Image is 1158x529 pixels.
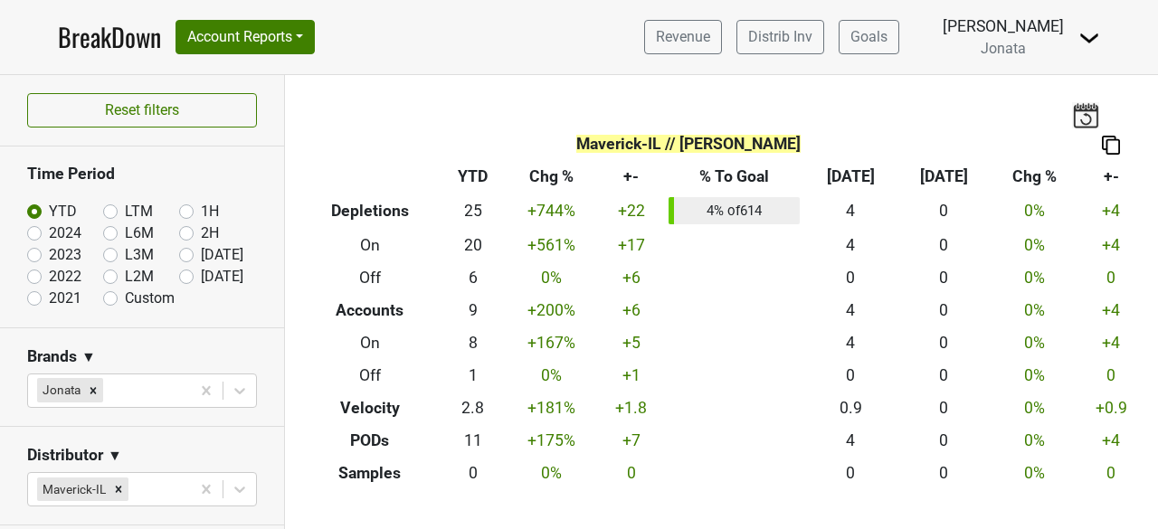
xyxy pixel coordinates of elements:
[1077,359,1144,392] td: 0
[897,392,991,424] td: 0
[1077,161,1144,194] th: +-
[897,229,991,261] td: 0
[49,201,77,222] label: YTD
[981,40,1026,57] span: Jonata
[803,326,897,359] td: 4
[125,222,154,244] label: L6M
[598,161,665,194] th: +-
[897,457,991,489] td: 0
[897,261,991,294] td: 0
[897,326,991,359] td: 0
[598,424,665,457] td: +7
[201,244,243,266] label: [DATE]
[991,392,1078,424] td: 0 %
[505,161,598,194] th: Chg %
[736,20,824,54] a: Distrib Inv
[441,359,505,392] td: 1
[299,424,441,457] th: PODs
[991,194,1078,230] td: 0 %
[803,161,897,194] th: [DATE]
[83,378,103,401] div: Remove Jonata
[1102,136,1120,155] img: Copy to clipboard
[505,261,598,294] td: 0 %
[505,424,598,457] td: +175 %
[108,445,122,467] span: ▼
[441,161,505,194] th: YTD
[644,20,722,54] a: Revenue
[1077,261,1144,294] td: 0
[27,165,257,184] h3: Time Period
[598,294,665,326] td: +6
[991,229,1078,261] td: 0 %
[598,359,665,392] td: +1
[505,457,598,489] td: 0 %
[803,229,897,261] td: 4
[299,392,441,424] th: Velocity
[803,294,897,326] td: 4
[125,244,154,266] label: L3M
[803,457,897,489] td: 0
[897,424,991,457] td: 0
[49,266,81,288] label: 2022
[897,359,991,392] td: 0
[49,222,81,244] label: 2024
[991,294,1078,326] td: 0 %
[505,359,598,392] td: 0 %
[81,346,96,368] span: ▼
[109,477,128,501] div: Remove Maverick-IL
[1077,326,1144,359] td: +4
[299,294,441,326] th: Accounts
[49,288,81,309] label: 2021
[991,457,1078,489] td: 0 %
[37,477,109,501] div: Maverick-IL
[27,93,257,128] button: Reset filters
[299,457,441,489] th: Samples
[505,194,598,230] td: +744 %
[299,359,441,392] th: Off
[125,201,153,222] label: LTM
[1077,229,1144,261] td: +4
[598,229,665,261] td: +17
[1077,194,1144,230] td: +4
[299,326,441,359] th: On
[803,424,897,457] td: 4
[299,229,441,261] th: On
[991,261,1078,294] td: 0 %
[441,194,505,230] td: 25
[201,266,243,288] label: [DATE]
[803,359,897,392] td: 0
[201,222,219,244] label: 2H
[598,261,665,294] td: +6
[598,326,665,359] td: +5
[897,161,991,194] th: [DATE]
[505,326,598,359] td: +167 %
[991,424,1078,457] td: 0 %
[943,14,1064,38] div: [PERSON_NAME]
[505,392,598,424] td: +181 %
[125,266,154,288] label: L2M
[991,326,1078,359] td: 0 %
[664,161,803,194] th: % To Goal
[803,392,897,424] td: 0.9
[839,20,899,54] a: Goals
[576,135,801,153] span: Maverick-IL // [PERSON_NAME]
[1072,102,1099,128] img: last_updated_date
[441,229,505,261] td: 20
[441,457,505,489] td: 0
[27,347,77,366] h3: Brands
[37,378,83,401] div: Jonata
[27,446,103,465] h3: Distributor
[803,261,897,294] td: 0
[441,392,505,424] td: 2.8
[125,288,175,309] label: Custom
[505,294,598,326] td: +200 %
[58,18,161,56] a: BreakDown
[598,457,665,489] td: 0
[991,359,1078,392] td: 0 %
[1078,27,1100,49] img: Dropdown Menu
[176,20,315,54] button: Account Reports
[441,261,505,294] td: 6
[49,244,81,266] label: 2023
[1077,457,1144,489] td: 0
[441,326,505,359] td: 8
